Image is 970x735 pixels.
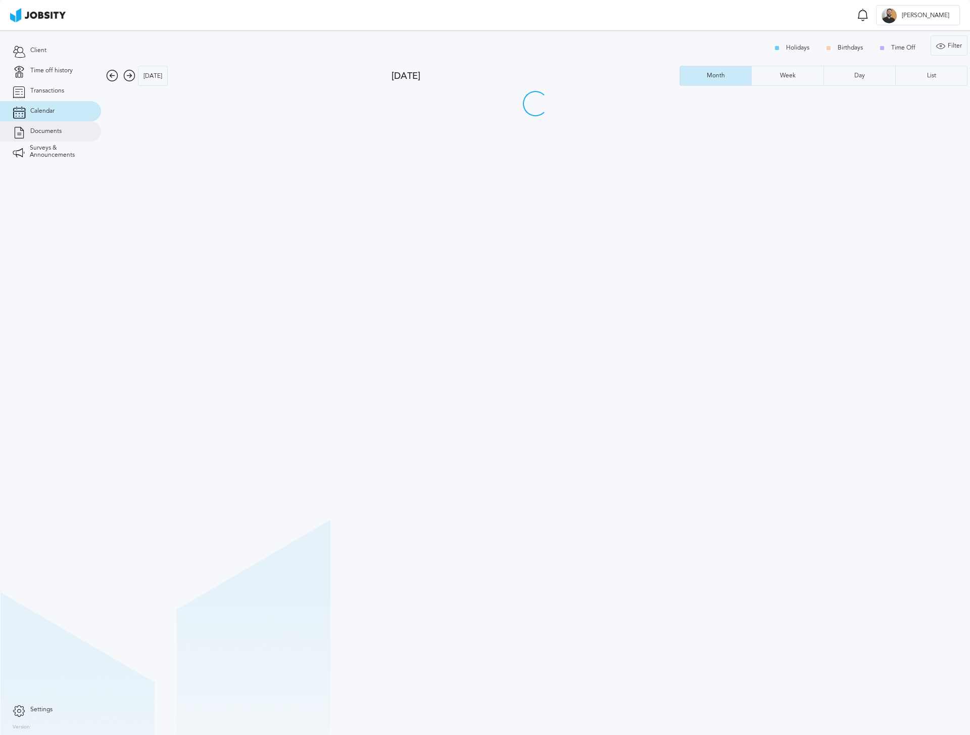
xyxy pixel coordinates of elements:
span: Client [30,47,46,54]
button: J[PERSON_NAME] [876,5,960,25]
div: Month [702,72,730,79]
button: Day [823,66,895,86]
button: Month [680,66,751,86]
img: ab4bad089aa723f57921c736e9817d99.png [10,8,66,22]
div: Week [775,72,801,79]
button: Week [751,66,823,86]
span: Settings [30,706,53,713]
div: [DATE] [392,71,680,81]
button: [DATE] [138,66,168,86]
label: Version: [13,724,31,730]
span: [PERSON_NAME] [897,12,954,19]
div: List [922,72,941,79]
span: Surveys & Announcements [30,145,88,159]
span: Transactions [30,87,64,95]
span: Time off history [30,67,73,74]
button: Filter [931,35,967,56]
div: [DATE] [138,66,167,86]
div: Day [849,72,870,79]
span: Documents [30,128,62,135]
div: Filter [931,36,967,56]
span: Calendar [30,108,55,115]
button: List [895,66,967,86]
div: J [882,8,897,23]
